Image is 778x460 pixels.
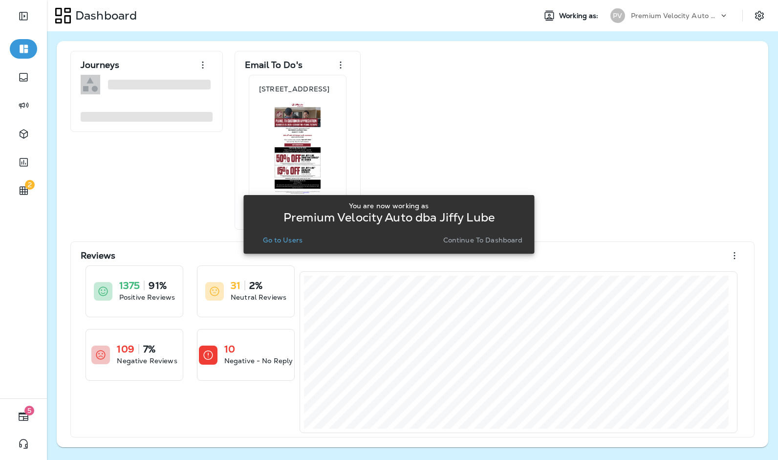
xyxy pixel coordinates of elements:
p: Premium Velocity Auto dba Jiffy Lube [631,12,719,20]
p: 31 [231,281,240,290]
span: 5 [24,406,34,416]
p: Negative - No Reply [224,356,293,366]
button: 2 [10,181,37,200]
button: Settings [751,7,768,24]
button: 5 [10,407,37,426]
p: Dashboard [71,8,137,23]
p: Negative Reviews [117,356,177,366]
p: Go to Users [263,236,303,244]
p: 91% [149,281,166,290]
span: Working as: [559,12,601,20]
p: Journeys [81,60,119,70]
p: You are now working as [349,202,429,210]
p: Positive Reviews [119,292,175,302]
button: Expand Sidebar [10,6,37,26]
p: 10 [224,344,235,354]
p: Premium Velocity Auto dba Jiffy Lube [283,214,495,221]
span: 2 [25,180,35,190]
button: Go to Users [259,233,306,247]
div: PV [610,8,625,23]
p: Neutral Reviews [231,292,286,302]
p: 1375 [119,281,140,290]
p: 109 [117,344,134,354]
p: Continue to Dashboard [443,236,523,244]
p: Reviews [81,251,115,261]
button: Continue to Dashboard [439,233,527,247]
p: 7% [143,344,155,354]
